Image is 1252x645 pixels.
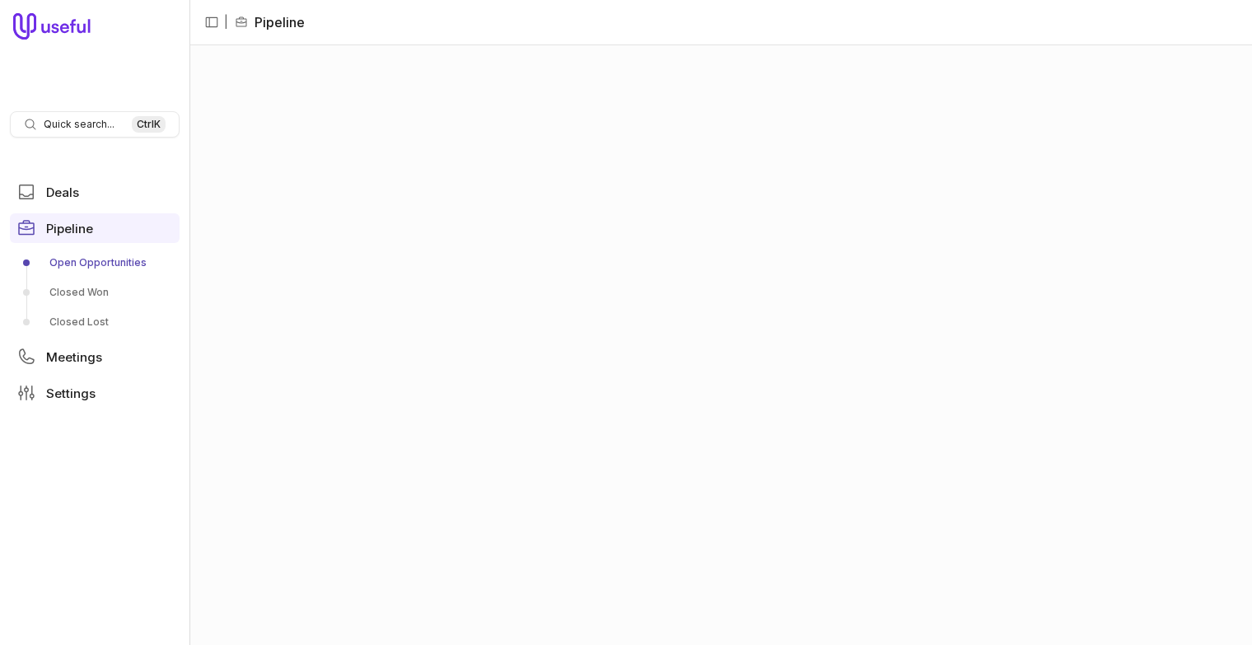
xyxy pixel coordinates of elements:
a: Pipeline [10,213,180,243]
kbd: Ctrl K [132,116,166,133]
a: Settings [10,378,180,408]
span: Pipeline [46,222,93,235]
button: Collapse sidebar [199,10,224,35]
span: Settings [46,387,96,400]
a: Open Opportunities [10,250,180,276]
a: Closed Lost [10,309,180,335]
div: Pipeline submenu [10,250,180,335]
span: Quick search... [44,118,114,131]
a: Meetings [10,342,180,372]
a: Closed Won [10,279,180,306]
a: Deals [10,177,180,207]
span: | [224,12,228,32]
span: Meetings [46,351,102,363]
span: Deals [46,186,79,199]
li: Pipeline [235,12,305,32]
